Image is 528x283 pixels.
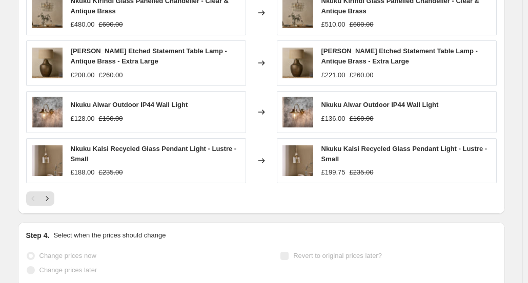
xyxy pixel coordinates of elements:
[71,101,188,108] span: Nkuku Alwar Outdoor IP44 Wall Light
[71,71,95,79] span: £208.00
[350,71,374,79] span: £260.00
[26,191,54,206] nav: Pagination
[32,145,63,176] img: nkuku-kalsi-recycled-glass-pendant-light-lustre-small-5055672415763-31994363936944_80x.jpg
[99,168,123,176] span: £235.00
[321,101,439,108] span: Nkuku Alwar Outdoor IP44 Wall Light
[350,168,374,176] span: £235.00
[71,168,95,176] span: £188.00
[282,97,313,127] img: nkuku-alwar-outdoor-wall-light-5055672414070-31053033472176_80x.jpg
[321,71,346,79] span: £221.00
[293,252,382,259] span: Revert to original prices later?
[39,252,96,259] span: Change prices now
[71,115,95,122] span: £128.00
[99,71,123,79] span: £260.00
[282,48,313,78] img: LT3601TandaEtchedStatementTableLamp-AntiqueBrass-ExtraLarge1_80x.webp
[350,20,374,28] span: £600.00
[282,145,313,176] img: nkuku-kalsi-recycled-glass-pendant-light-lustre-small-5055672415763-31994363936944_80x.jpg
[71,20,95,28] span: £480.00
[99,20,123,28] span: £600.00
[99,115,123,122] span: £160.00
[321,145,488,163] span: Nkuku Kalsi Recycled Glass Pendant Light - Lustre - Small
[26,230,50,241] h2: Step 4.
[32,97,63,127] img: nkuku-alwar-outdoor-wall-light-5055672414070-31053033472176_80x.jpg
[40,191,54,206] button: Next
[39,266,97,274] span: Change prices later
[321,47,478,65] span: [PERSON_NAME] Etched Statement Table Lamp - Antique Brass - Extra Large
[350,115,374,122] span: £160.00
[321,115,346,122] span: £136.00
[32,48,63,78] img: LT3601TandaEtchedStatementTableLamp-AntiqueBrass-ExtraLarge1_80x.webp
[71,47,227,65] span: [PERSON_NAME] Etched Statement Table Lamp - Antique Brass - Extra Large
[71,145,237,163] span: Nkuku Kalsi Recycled Glass Pendant Light - Lustre - Small
[321,168,346,176] span: £199.75
[321,20,346,28] span: £510.00
[53,230,166,241] p: Select when the prices should change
